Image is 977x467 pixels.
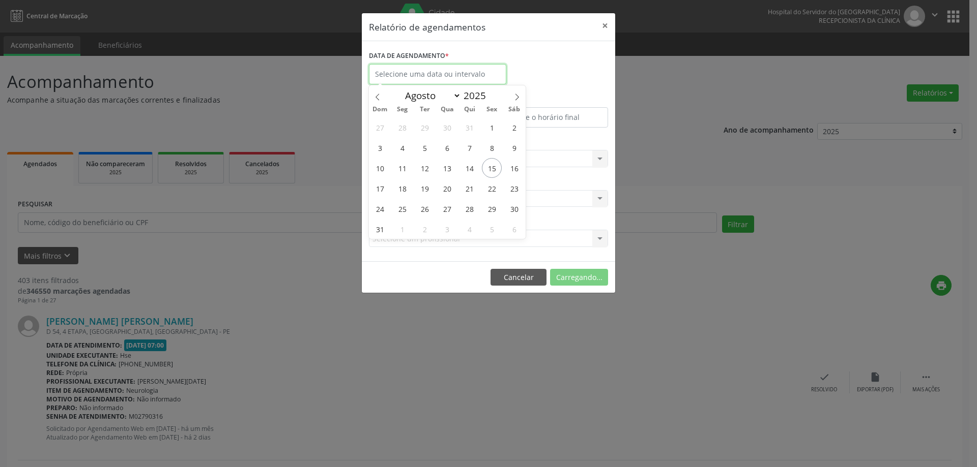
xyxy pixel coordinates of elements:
[437,178,457,198] span: Agosto 20, 2025
[458,106,481,113] span: Qui
[391,106,414,113] span: Seg
[437,138,457,158] span: Agosto 6, 2025
[491,107,608,128] input: Selecione o horário final
[415,158,435,178] span: Agosto 12, 2025
[482,219,502,239] span: Setembro 5, 2025
[459,219,479,239] span: Setembro 4, 2025
[436,106,458,113] span: Qua
[504,117,524,137] span: Agosto 2, 2025
[437,117,457,137] span: Julho 30, 2025
[595,13,615,38] button: Close
[370,178,390,198] span: Agosto 17, 2025
[369,106,391,113] span: Dom
[370,199,390,219] span: Agosto 24, 2025
[504,138,524,158] span: Agosto 9, 2025
[482,178,502,198] span: Agosto 22, 2025
[415,178,435,198] span: Agosto 19, 2025
[369,48,449,64] label: DATA DE AGENDAMENTO
[437,219,457,239] span: Setembro 3, 2025
[491,91,608,107] label: ATÉ
[481,106,503,113] span: Sex
[414,106,436,113] span: Ter
[415,199,435,219] span: Agosto 26, 2025
[370,138,390,158] span: Agosto 3, 2025
[482,117,502,137] span: Agosto 1, 2025
[459,158,479,178] span: Agosto 14, 2025
[370,117,390,137] span: Julho 27, 2025
[392,178,412,198] span: Agosto 18, 2025
[415,138,435,158] span: Agosto 5, 2025
[369,20,485,34] h5: Relatório de agendamentos
[392,199,412,219] span: Agosto 25, 2025
[415,219,435,239] span: Setembro 2, 2025
[400,88,461,103] select: Month
[504,219,524,239] span: Setembro 6, 2025
[370,219,390,239] span: Agosto 31, 2025
[459,117,479,137] span: Julho 31, 2025
[550,269,608,286] button: Carregando...
[392,138,412,158] span: Agosto 4, 2025
[459,138,479,158] span: Agosto 7, 2025
[459,178,479,198] span: Agosto 21, 2025
[482,158,502,178] span: Agosto 15, 2025
[437,158,457,178] span: Agosto 13, 2025
[461,89,495,102] input: Year
[415,117,435,137] span: Julho 29, 2025
[392,117,412,137] span: Julho 28, 2025
[504,158,524,178] span: Agosto 16, 2025
[392,219,412,239] span: Setembro 1, 2025
[459,199,479,219] span: Agosto 28, 2025
[503,106,526,113] span: Sáb
[482,199,502,219] span: Agosto 29, 2025
[504,199,524,219] span: Agosto 30, 2025
[504,178,524,198] span: Agosto 23, 2025
[370,158,390,178] span: Agosto 10, 2025
[482,138,502,158] span: Agosto 8, 2025
[491,269,547,286] button: Cancelar
[369,64,506,84] input: Selecione uma data ou intervalo
[437,199,457,219] span: Agosto 27, 2025
[392,158,412,178] span: Agosto 11, 2025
